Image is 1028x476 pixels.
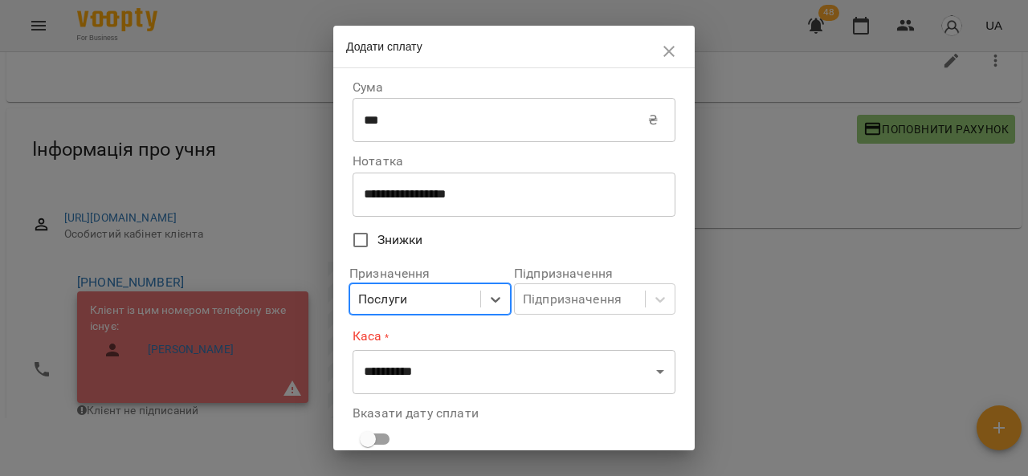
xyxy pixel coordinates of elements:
label: Каса [353,328,675,346]
label: Нотатка [353,155,675,168]
p: ₴ [648,111,658,130]
div: Послуги [358,290,407,309]
div: Підпризначення [523,290,622,309]
label: Призначення [349,267,511,280]
span: Додати сплату [346,40,422,53]
span: Знижки [377,230,423,250]
label: Підпризначення [514,267,675,280]
label: Сума [353,81,675,94]
label: Вказати дату сплати [353,407,675,420]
